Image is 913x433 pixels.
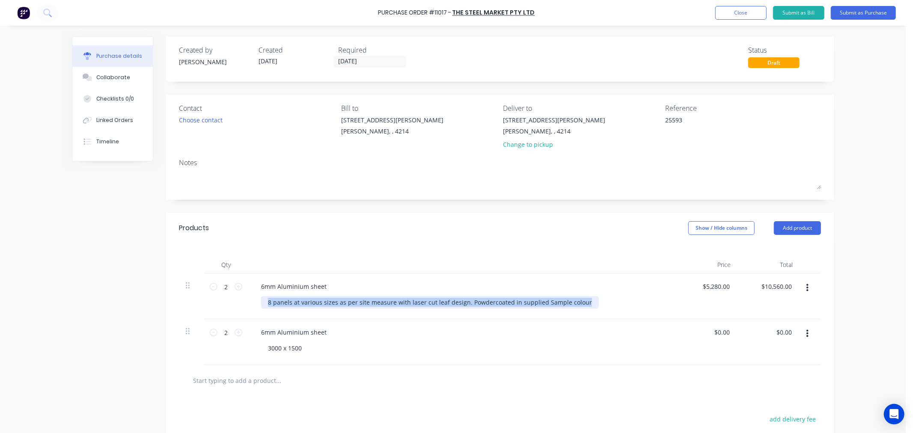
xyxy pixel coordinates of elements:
[179,116,223,125] div: Choose contact
[96,52,142,60] div: Purchase details
[503,103,659,113] div: Deliver to
[738,256,800,273] div: Total
[338,45,411,55] div: Required
[748,45,821,55] div: Status
[378,9,452,18] div: Purchase Order #11017 -
[503,116,606,125] div: [STREET_ADDRESS][PERSON_NAME]
[774,221,821,235] button: Add product
[688,221,755,235] button: Show / Hide columns
[452,9,535,17] a: The Steel Market Pty Ltd
[261,342,309,354] div: 3000 x 1500
[72,45,153,67] button: Purchase details
[341,127,443,136] div: [PERSON_NAME], , 4214
[259,45,331,55] div: Created
[254,280,333,293] div: 6mm Aluminium sheet
[503,127,606,136] div: [PERSON_NAME], , 4214
[503,140,606,149] div: Change to pickup
[179,157,821,168] div: Notes
[96,138,119,145] div: Timeline
[17,6,30,19] img: Factory
[96,74,130,81] div: Collaborate
[72,88,153,110] button: Checklists 0/0
[261,296,599,308] div: 8 panels at various sizes as per site measure with laser cut leaf design. Powdercoated in supplie...
[665,116,772,135] textarea: 25593
[884,404,904,424] div: Open Intercom Messenger
[179,45,252,55] div: Created by
[341,116,443,125] div: [STREET_ADDRESS][PERSON_NAME]
[179,223,209,233] div: Products
[748,57,800,68] div: Draft
[72,67,153,88] button: Collaborate
[179,57,252,66] div: [PERSON_NAME]
[96,116,133,124] div: Linked Orders
[72,131,153,152] button: Timeline
[831,6,896,20] button: Submit as Purchase
[665,103,821,113] div: Reference
[765,413,821,424] button: add delivery fee
[193,372,364,389] input: Start typing to add a product...
[675,256,738,273] div: Price
[773,6,824,20] button: Submit as Bill
[341,103,497,113] div: Bill to
[715,6,767,20] button: Close
[72,110,153,131] button: Linked Orders
[96,95,134,103] div: Checklists 0/0
[179,103,335,113] div: Contact
[254,326,333,338] div: 6mm Aluminium sheet
[205,256,247,273] div: Qty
